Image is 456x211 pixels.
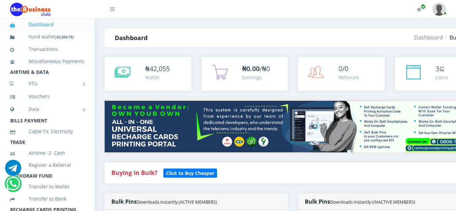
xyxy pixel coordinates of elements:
[55,34,74,39] small: [ ]
[330,199,415,205] small: Downloads instantly (INACTIVE MEMBERS)
[10,29,84,45] a: Fund wallet[42,054.75]
[242,64,260,73] b: ₦0.00
[305,198,415,205] strong: Bulk Pins
[202,57,288,91] a: ₦0.00/₦0 Earnings
[10,124,84,139] a: Cable TV, Electricity
[298,57,385,91] a: 0/0 Referrals
[163,169,217,177] a: Click to Buy Cheaper
[242,64,270,73] span: /₦0
[10,191,84,207] a: Transfer to Bank
[10,17,84,32] a: Dashboard
[56,34,73,39] b: 42,054.75
[137,199,217,205] small: Downloads instantly (ACTIVE MEMBERS)
[10,157,84,173] a: Register a Referral
[150,64,170,73] span: 42,055
[339,64,348,73] span: 0/0
[10,101,84,118] a: Data
[242,74,270,81] div: Earnings
[432,3,446,16] img: User
[10,75,84,92] a: VTU
[10,145,84,161] a: Airtime -2- Cash
[111,169,157,177] strong: Buying in Bulk?
[145,64,170,74] div: ₦
[435,74,448,81] div: Coins
[166,170,214,176] b: Click to Buy Cheaper
[421,4,426,9] span: Renew/Upgrade Subscription
[435,64,448,74] div: ⊆
[10,41,84,57] a: Transactions
[339,74,359,81] div: Referrals
[5,165,21,176] a: Chat for support
[435,64,439,73] span: 3
[145,74,170,81] div: Wallet
[414,34,443,41] a: Dashboard
[10,54,84,69] a: Miscellaneous Payments
[10,89,84,104] a: Vouchers
[10,179,84,194] a: Transfer to Wallet
[417,7,422,12] i: Renew/Upgrade Subscription
[105,57,191,91] a: ₦42,055 Wallet
[6,181,20,192] a: Chat for support
[10,3,51,16] img: Logo
[111,198,217,205] strong: Bulk Pins
[115,34,147,42] strong: Dashboard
